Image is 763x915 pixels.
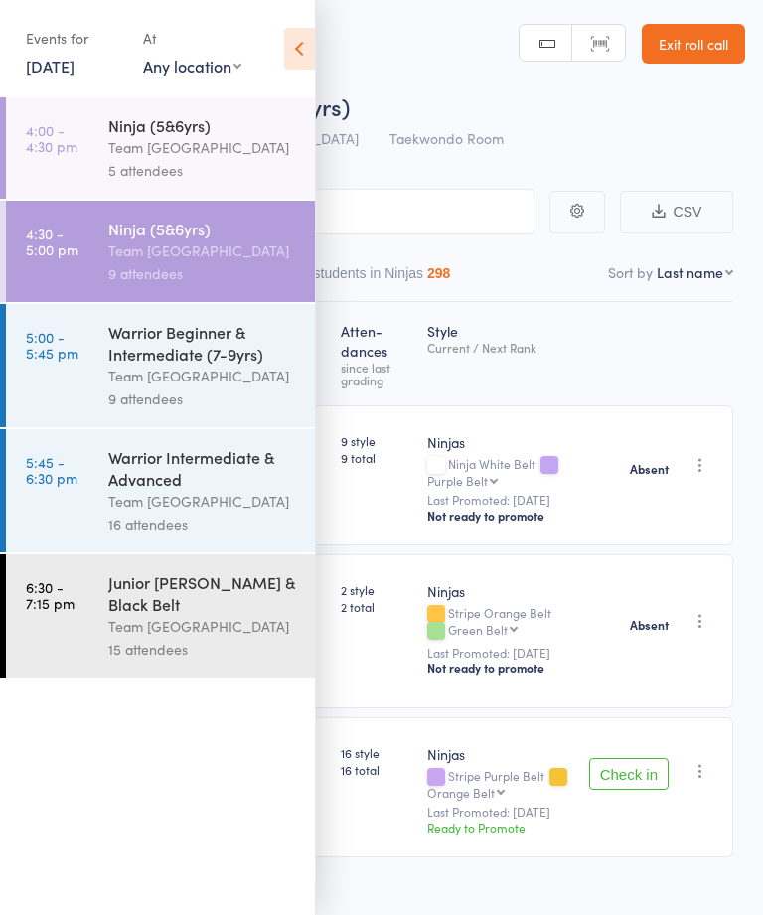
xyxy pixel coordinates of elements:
div: Last name [657,262,723,282]
a: Exit roll call [642,24,745,64]
time: 5:00 - 5:45 pm [26,329,78,361]
a: 5:00 -5:45 pmWarrior Beginner & Intermediate (7-9yrs)Team [GEOGRAPHIC_DATA]9 attendees [6,304,315,427]
span: 9 total [341,449,411,466]
div: Purple Belt [427,474,488,487]
button: CSV [620,191,733,233]
div: Orange Belt [427,786,495,799]
a: 6:30 -7:15 pmJunior [PERSON_NAME] & Black BeltTeam [GEOGRAPHIC_DATA]15 attendees [6,554,315,678]
time: 4:30 - 5:00 pm [26,226,78,257]
div: 298 [427,265,450,281]
div: Junior [PERSON_NAME] & Black Belt [108,571,298,615]
div: Ninjas [427,432,573,452]
div: Warrior Beginner & Intermediate (7-9yrs) [108,321,298,365]
div: Team [GEOGRAPHIC_DATA] [108,239,298,262]
label: Sort by [608,262,653,282]
div: Team [GEOGRAPHIC_DATA] [108,490,298,513]
a: 4:30 -5:00 pmNinja (5&6yrs)Team [GEOGRAPHIC_DATA]9 attendees [6,201,315,302]
div: Atten­dances [333,311,419,396]
div: At [143,22,241,55]
a: 5:45 -6:30 pmWarrior Intermediate & AdvancedTeam [GEOGRAPHIC_DATA]16 attendees [6,429,315,552]
div: since last grading [341,361,411,386]
div: Ninja (5&6yrs) [108,218,298,239]
div: Ninja White Belt [427,457,573,487]
div: 15 attendees [108,638,298,661]
a: [DATE] [26,55,75,76]
div: 9 attendees [108,262,298,285]
small: Last Promoted: [DATE] [427,493,573,507]
time: 6:30 - 7:15 pm [26,579,75,611]
a: 4:00 -4:30 pmNinja (5&6yrs)Team [GEOGRAPHIC_DATA]5 attendees [6,97,315,199]
div: Team [GEOGRAPHIC_DATA] [108,136,298,159]
div: Current / Next Rank [427,341,573,354]
div: 5 attendees [108,159,298,182]
span: 16 total [341,761,411,778]
div: Ninjas [427,744,573,764]
div: Warrior Intermediate & Advanced [108,446,298,490]
span: 16 style [341,744,411,761]
span: Taekwondo Room [389,128,504,148]
div: Any location [143,55,241,76]
span: 2 style [341,581,411,598]
time: 4:00 - 4:30 pm [26,122,77,154]
small: Last Promoted: [DATE] [427,646,573,660]
div: Stripe Purple Belt [427,769,573,799]
button: Check in [589,758,669,790]
div: Ninja (5&6yrs) [108,114,298,136]
small: Last Promoted: [DATE] [427,805,573,819]
div: 16 attendees [108,513,298,535]
div: Ready to Promote [427,819,573,836]
time: 5:45 - 6:30 pm [26,454,77,486]
div: Team [GEOGRAPHIC_DATA] [108,615,298,638]
button: Other students in Ninjas298 [275,255,451,301]
div: 9 attendees [108,387,298,410]
div: Events for [26,22,123,55]
strong: Absent [630,461,669,477]
div: Stripe Orange Belt [427,606,573,640]
div: Not ready to promote [427,508,573,524]
div: Style [419,311,581,396]
span: 2 total [341,598,411,615]
div: Green Belt [448,623,508,636]
div: Ninjas [427,581,573,601]
span: 9 style [341,432,411,449]
div: Team [GEOGRAPHIC_DATA] [108,365,298,387]
strong: Absent [630,617,669,633]
div: Not ready to promote [427,660,573,676]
